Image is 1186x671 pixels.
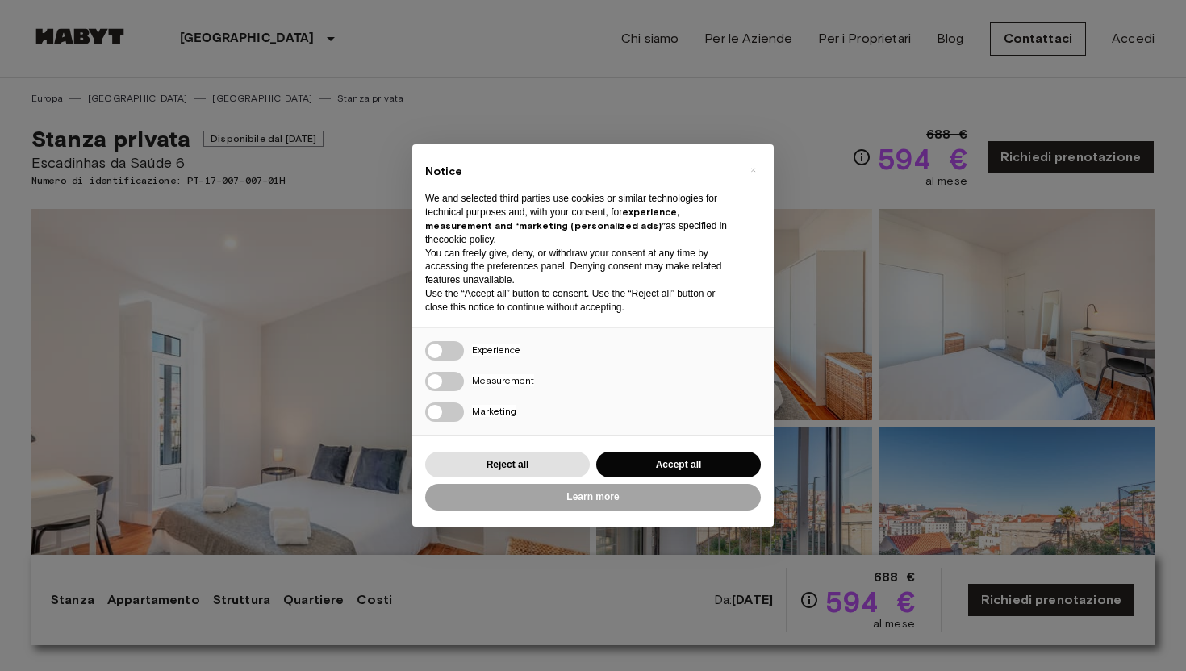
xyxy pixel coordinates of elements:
[425,164,735,180] h2: Notice
[425,206,679,231] strong: experience, measurement and “marketing (personalized ads)”
[740,157,766,183] button: Close this notice
[425,484,761,511] button: Learn more
[425,452,590,478] button: Reject all
[472,405,516,417] span: Marketing
[425,192,735,246] p: We and selected third parties use cookies or similar technologies for technical purposes and, wit...
[439,234,494,245] a: cookie policy
[750,160,756,180] span: ×
[472,344,520,356] span: Experience
[425,247,735,287] p: You can freely give, deny, or withdraw your consent at any time by accessing the preferences pane...
[596,452,761,478] button: Accept all
[425,287,735,315] p: Use the “Accept all” button to consent. Use the “Reject all” button or close this notice to conti...
[472,374,534,386] span: Measurement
